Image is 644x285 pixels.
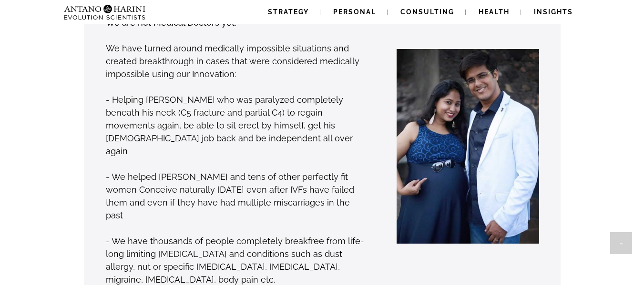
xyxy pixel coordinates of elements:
[534,8,573,16] span: Insights
[106,170,367,222] p: - We helped [PERSON_NAME] and tens of other perfectly fit women Conceive naturally [DATE] even af...
[106,42,367,80] p: We have turned around medically impossible situations and created breakthrough in cases that were...
[479,8,510,16] span: Health
[400,8,454,16] span: Consulting
[268,8,309,16] span: Strategy
[106,18,236,28] strong: We are not Medical Doctors yet,
[106,93,367,157] p: - Helping [PERSON_NAME] who was paralyzed completely beneath his neck (C5 fracture and partial C4...
[333,8,376,16] span: Personal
